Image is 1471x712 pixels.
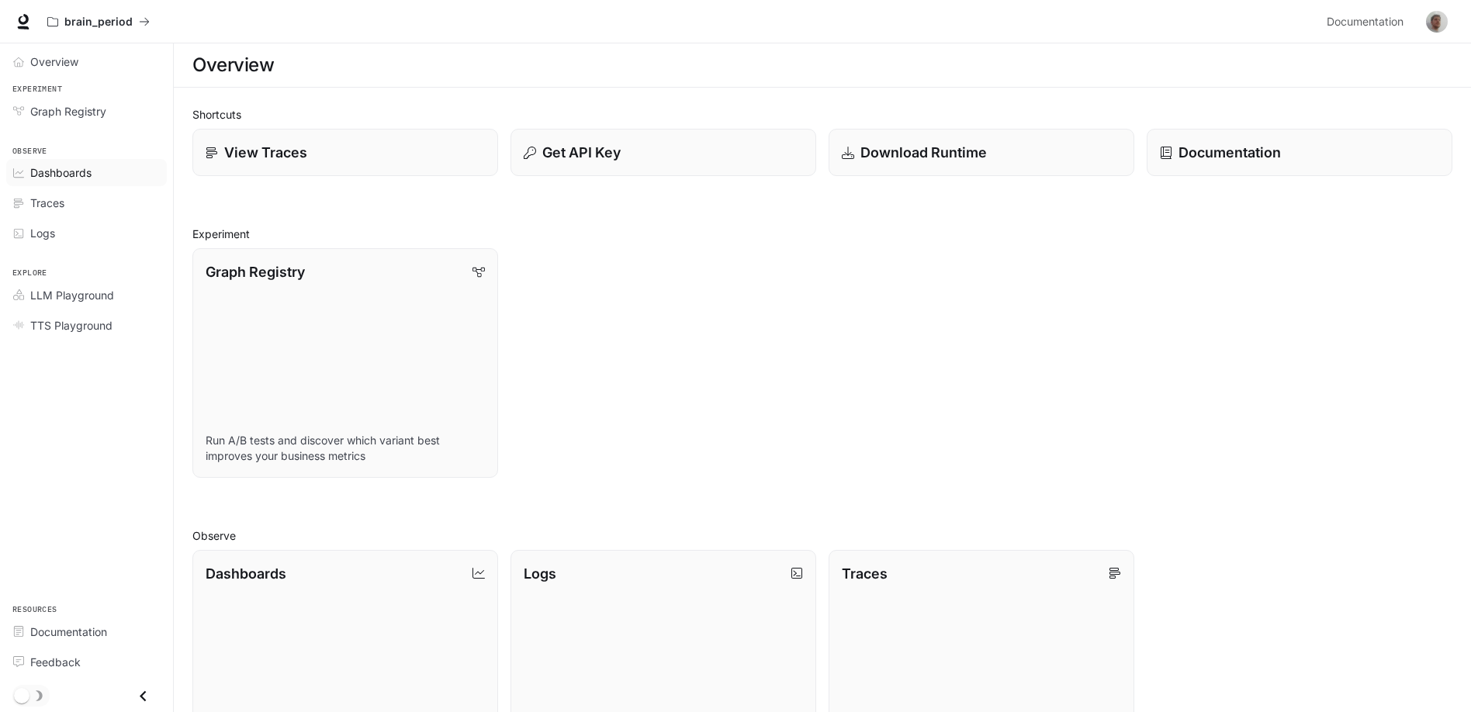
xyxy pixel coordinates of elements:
[6,219,167,247] a: Logs
[1147,129,1452,176] a: Documentation
[64,16,133,29] p: brain_period
[30,164,92,181] span: Dashboards
[14,686,29,703] span: Dark mode toggle
[6,648,167,676] a: Feedback
[6,312,167,339] a: TTS Playground
[224,142,307,163] p: View Traces
[6,618,167,645] a: Documentation
[30,317,112,334] span: TTS Playground
[30,103,106,119] span: Graph Registry
[192,50,274,81] h1: Overview
[30,654,81,670] span: Feedback
[30,225,55,241] span: Logs
[192,106,1452,123] h2: Shortcuts
[6,189,167,216] a: Traces
[842,563,888,584] p: Traces
[192,226,1452,242] h2: Experiment
[542,142,621,163] p: Get API Key
[6,98,167,125] a: Graph Registry
[6,282,167,309] a: LLM Playground
[40,6,157,37] button: All workspaces
[30,624,107,640] span: Documentation
[1179,142,1281,163] p: Documentation
[511,129,816,176] button: Get API Key
[30,195,64,211] span: Traces
[206,563,286,584] p: Dashboards
[524,563,556,584] p: Logs
[206,433,485,464] p: Run A/B tests and discover which variant best improves your business metrics
[192,129,498,176] a: View Traces
[30,54,78,70] span: Overview
[1426,11,1448,33] img: User avatar
[6,48,167,75] a: Overview
[126,680,161,712] button: Close drawer
[1327,12,1404,32] span: Documentation
[206,261,305,282] p: Graph Registry
[860,142,987,163] p: Download Runtime
[1421,6,1452,37] button: User avatar
[6,159,167,186] a: Dashboards
[192,527,1452,544] h2: Observe
[1320,6,1415,37] a: Documentation
[192,248,498,478] a: Graph RegistryRun A/B tests and discover which variant best improves your business metrics
[30,287,114,303] span: LLM Playground
[829,129,1134,176] a: Download Runtime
